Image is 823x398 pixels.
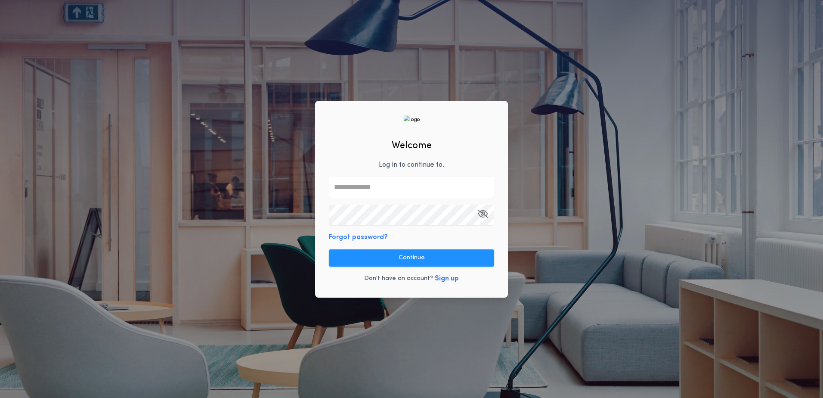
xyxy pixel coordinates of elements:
[477,205,488,225] button: Open Keeper Popup
[392,139,432,153] h2: Welcome
[329,249,494,267] button: Continue
[379,160,444,170] p: Log in to continue to .
[364,274,433,283] p: Don't have an account?
[403,115,420,124] img: logo
[329,232,388,243] button: Forgot password?
[329,205,494,225] input: Open Keeper Popup
[435,274,459,284] button: Sign up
